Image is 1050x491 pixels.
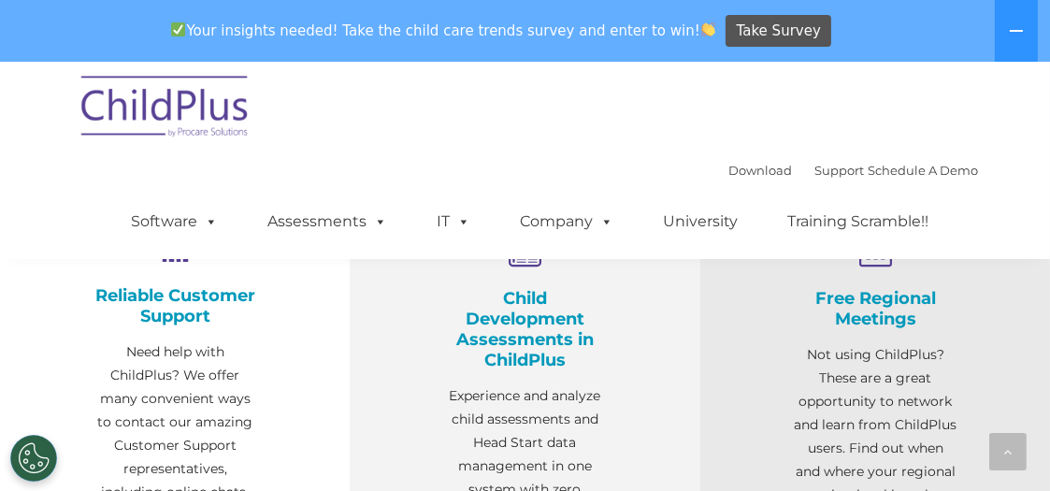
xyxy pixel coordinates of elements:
[113,203,237,240] a: Software
[419,203,490,240] a: IT
[502,203,633,240] a: Company
[250,203,407,240] a: Assessments
[729,163,793,178] a: Download
[729,163,979,178] font: |
[770,203,948,240] a: Training Scramble!!
[72,63,259,156] img: ChildPlus by Procare Solutions
[794,288,957,329] h4: Free Regional Meetings
[164,12,724,49] span: Your insights needed! Take the child care trends survey and enter to win!
[815,163,865,178] a: Support
[869,163,979,178] a: Schedule A Demo
[93,285,256,326] h4: Reliable Customer Support
[645,203,757,240] a: University
[701,22,715,36] img: 👏
[737,15,821,48] span: Take Survey
[443,288,606,370] h4: Child Development Assessments in ChildPlus
[10,435,57,482] button: Cookies Settings
[726,15,831,48] a: Take Survey
[171,22,185,36] img: ✅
